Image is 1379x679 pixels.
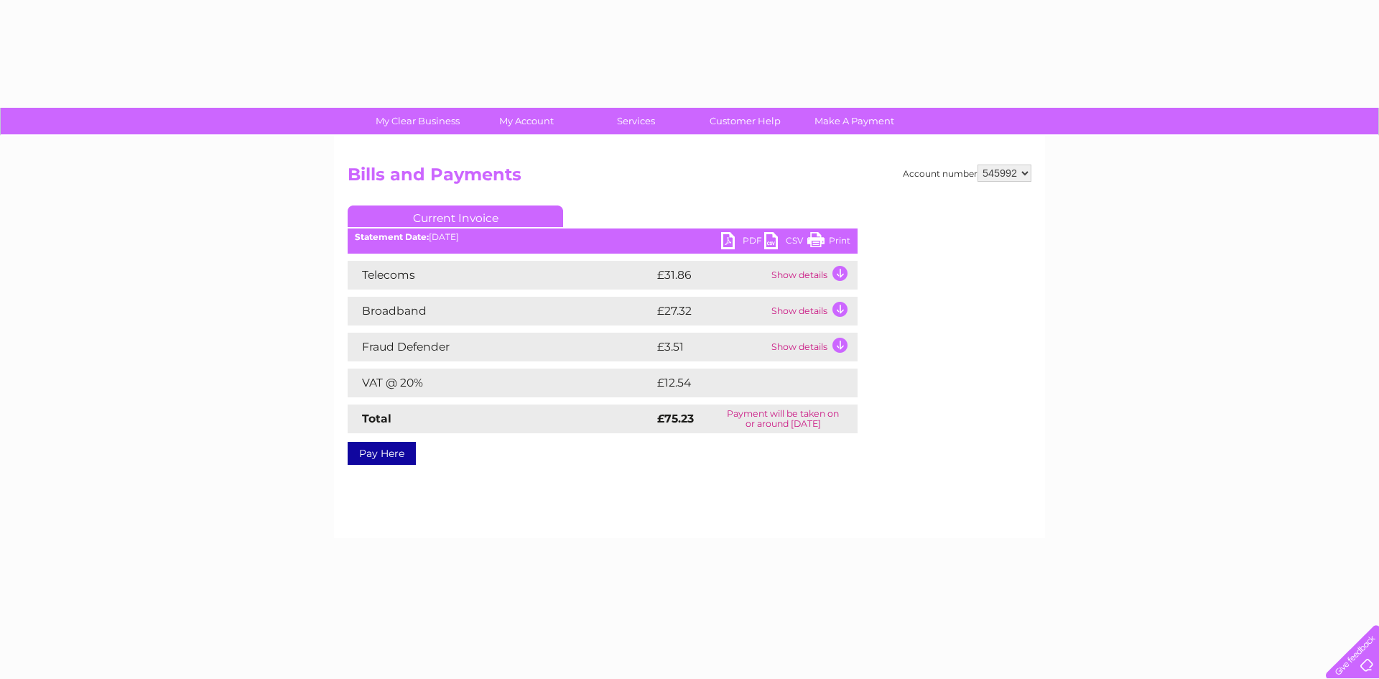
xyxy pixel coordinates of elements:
a: Make A Payment [795,108,914,134]
td: Show details [768,261,858,290]
td: Show details [768,333,858,361]
strong: £75.23 [657,412,694,425]
a: Services [577,108,695,134]
a: Current Invoice [348,205,563,227]
td: £31.86 [654,261,768,290]
h2: Bills and Payments [348,165,1031,192]
a: CSV [764,232,807,253]
td: Telecoms [348,261,654,290]
a: Customer Help [686,108,804,134]
td: £3.51 [654,333,768,361]
div: Account number [903,165,1031,182]
td: Broadband [348,297,654,325]
td: £12.54 [654,369,827,397]
td: £27.32 [654,297,768,325]
strong: Total [362,412,391,425]
a: My Account [468,108,586,134]
td: Fraud Defender [348,333,654,361]
a: PDF [721,232,764,253]
td: Payment will be taken on or around [DATE] [708,405,858,433]
td: VAT @ 20% [348,369,654,397]
td: Show details [768,297,858,325]
div: [DATE] [348,232,858,242]
b: Statement Date: [355,231,429,242]
a: My Clear Business [358,108,477,134]
a: Pay Here [348,442,416,465]
a: Print [807,232,850,253]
